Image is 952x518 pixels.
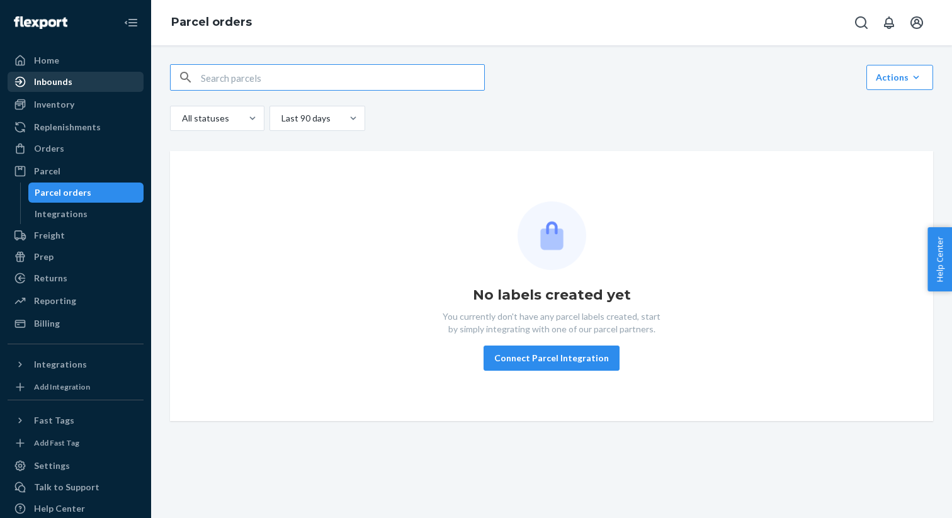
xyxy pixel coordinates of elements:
[171,15,252,29] a: Parcel orders
[8,313,144,334] a: Billing
[8,161,144,181] a: Parcel
[35,186,91,199] div: Parcel orders
[904,10,929,35] button: Open account menu
[8,50,144,70] a: Home
[34,229,65,242] div: Freight
[8,247,144,267] a: Prep
[34,295,76,307] div: Reporting
[34,251,54,263] div: Prep
[34,76,72,88] div: Inbounds
[34,317,60,330] div: Billing
[34,54,59,67] div: Home
[34,459,70,472] div: Settings
[34,165,60,177] div: Parcel
[441,310,662,335] p: You currently don't have any parcel labels created, start by simply integrating with one of our p...
[280,112,281,125] input: Last 90 days
[35,208,88,220] div: Integrations
[34,358,87,371] div: Integrations
[473,285,631,305] h1: No labels created yet
[8,380,144,395] a: Add Integration
[8,456,144,476] a: Settings
[34,142,64,155] div: Orders
[34,437,79,448] div: Add Fast Tag
[34,481,99,493] div: Talk to Support
[14,16,67,29] img: Flexport logo
[34,121,101,133] div: Replenishments
[8,436,144,451] a: Add Fast Tag
[876,10,902,35] button: Open notifications
[34,98,74,111] div: Inventory
[8,354,144,374] button: Integrations
[8,117,144,137] a: Replenishments
[866,65,933,90] button: Actions
[8,225,144,245] a: Freight
[161,4,262,41] ol: breadcrumbs
[28,183,144,203] a: Parcel orders
[8,291,144,311] a: Reporting
[34,381,90,392] div: Add Integration
[34,502,85,515] div: Help Center
[518,201,586,270] img: Empty list
[181,112,182,125] input: All statuses
[484,346,620,371] button: Connect Parcel Integration
[118,10,144,35] button: Close Navigation
[201,65,484,90] input: Search parcels
[28,204,144,224] a: Integrations
[849,10,874,35] button: Open Search Box
[8,477,144,497] a: Talk to Support
[34,272,67,284] div: Returns
[927,227,952,291] button: Help Center
[8,268,144,288] a: Returns
[8,94,144,115] a: Inventory
[876,71,924,84] div: Actions
[34,414,74,427] div: Fast Tags
[8,410,144,431] button: Fast Tags
[8,72,144,92] a: Inbounds
[8,138,144,159] a: Orders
